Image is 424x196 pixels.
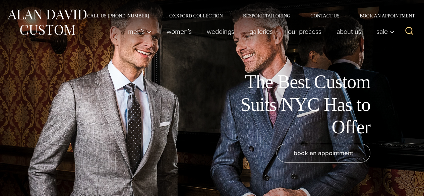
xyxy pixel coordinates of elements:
[233,13,300,18] a: Bespoke Tailoring
[159,13,233,18] a: Oxxford Collection
[277,144,370,162] a: book an appointment
[128,28,152,35] span: Men’s
[242,25,281,38] a: Galleries
[159,25,199,38] a: Women’s
[77,13,417,18] nav: Secondary Navigation
[376,28,395,35] span: Sale
[220,71,370,138] h1: The Best Custom Suits NYC Has to Offer
[300,13,350,18] a: Contact Us
[281,25,329,38] a: Our Process
[199,25,242,38] a: weddings
[401,23,417,40] button: View Search Form
[7,7,87,37] img: Alan David Custom
[77,13,159,18] a: Call Us [PHONE_NUMBER]
[329,25,369,38] a: About Us
[294,148,353,158] span: book an appointment
[121,25,398,38] nav: Primary Navigation
[350,13,417,18] a: Book an Appointment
